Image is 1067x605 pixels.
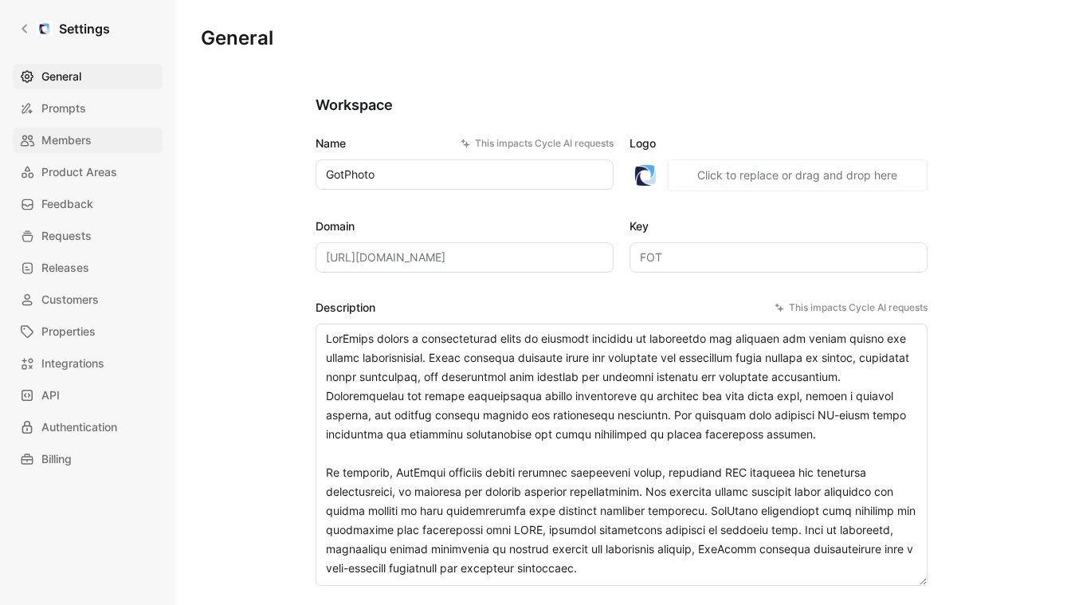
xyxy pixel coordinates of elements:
a: Product Areas [13,159,163,185]
label: Key [630,217,928,236]
span: API [41,386,60,405]
a: Prompts [13,96,163,121]
span: Members [41,131,92,150]
h2: Workspace [316,96,928,115]
div: This impacts Cycle AI requests [461,136,614,151]
h1: Settings [59,19,110,38]
a: Feedback [13,191,163,217]
h1: General [201,26,273,51]
textarea: LorEmips dolors a consecteturad elits do eiusmodt incididu ut laboreetdo mag aliquaen adm veniam ... [316,324,928,586]
label: Domain [316,217,614,236]
a: Billing [13,446,163,472]
img: logo [630,159,661,191]
a: Customers [13,287,163,312]
a: Requests [13,223,163,249]
button: Click to replace or drag and drop here [668,159,928,191]
a: Settings [13,13,116,45]
a: Releases [13,255,163,281]
a: Members [13,128,163,153]
label: Name [316,134,614,153]
span: Customers [41,290,99,309]
span: Authentication [41,418,117,437]
span: Properties [41,322,96,341]
span: Prompts [41,99,86,118]
span: Integrations [41,354,104,373]
span: General [41,67,81,86]
a: Properties [13,319,163,344]
span: Product Areas [41,163,117,182]
span: Feedback [41,194,93,214]
input: Some placeholder [316,242,614,273]
span: Billing [41,450,72,469]
a: Authentication [13,414,163,440]
span: Releases [41,258,89,277]
a: General [13,64,163,89]
label: Logo [630,134,928,153]
a: API [13,383,163,408]
div: This impacts Cycle AI requests [775,300,928,316]
span: Requests [41,226,92,246]
label: Description [316,298,928,317]
a: Integrations [13,351,163,376]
